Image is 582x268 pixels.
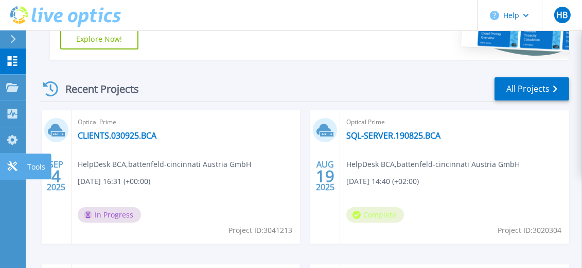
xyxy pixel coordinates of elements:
span: Optical Prime [346,116,563,128]
span: HelpDesk BCA , battenfeld-cincinnati Austria GmbH [346,159,520,170]
span: [DATE] 16:31 (+00:00) [78,176,150,187]
a: SQL-SERVER.190825.BCA [346,130,440,141]
div: SEP 2025 [46,157,66,195]
span: In Progress [78,207,141,223]
div: AUG 2025 [315,157,335,195]
a: CLIENTS.030925.BCA [78,130,156,141]
span: 4 [51,172,61,180]
span: Complete [346,207,404,223]
span: 19 [316,172,334,180]
span: HB [556,11,568,19]
span: [DATE] 14:40 (+02:00) [346,176,419,187]
p: Tools [27,154,45,180]
a: All Projects [495,77,569,100]
div: Recent Projects [40,76,153,102]
span: Project ID: 3041213 [228,225,292,236]
span: Project ID: 3020304 [498,225,561,236]
a: Explore Now! [60,29,138,49]
span: HelpDesk BCA , battenfeld-cincinnati Austria GmbH [78,159,251,170]
span: Optical Prime [78,116,294,128]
